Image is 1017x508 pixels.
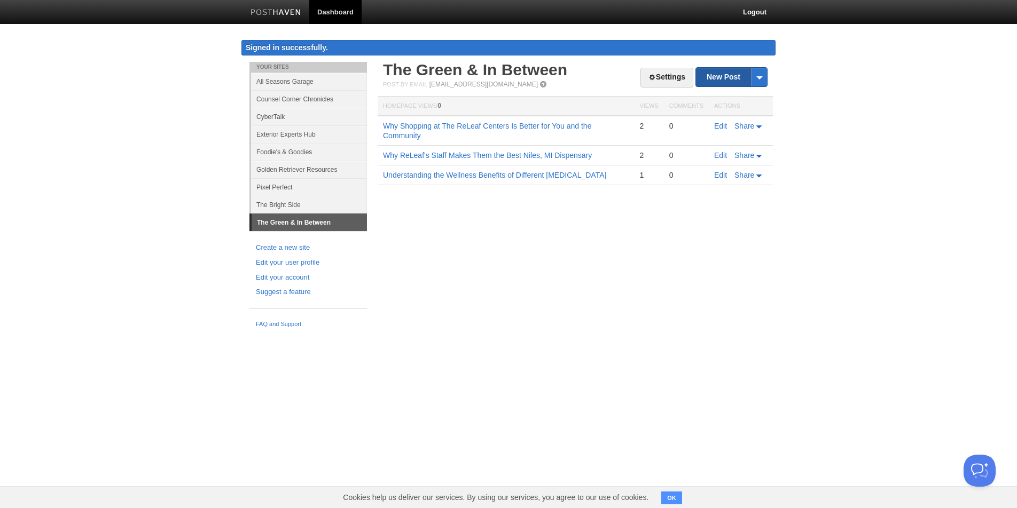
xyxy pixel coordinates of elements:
a: All Seasons Garage [251,73,367,90]
a: Settings [640,68,693,88]
th: Comments [664,97,709,116]
a: Pixel Perfect [251,178,367,196]
span: Share [734,122,754,130]
span: Cookies help us deliver our services. By using our services, you agree to our use of cookies. [332,487,659,508]
span: Post by Email [383,81,427,88]
th: Homepage Views [378,97,634,116]
img: Posthaven-bar [251,9,301,17]
button: OK [661,491,682,504]
a: Golden Retriever Resources [251,161,367,178]
a: Edit your user profile [256,257,361,268]
div: 0 [669,121,703,131]
a: Understanding the Wellness Benefits of Different [MEDICAL_DATA] [383,171,606,179]
div: 2 [639,150,658,160]
li: Your Sites [249,62,367,73]
a: Suggest a feature [256,287,361,298]
a: Edit [714,122,727,130]
iframe: Help Scout Beacon - Open [964,455,996,487]
div: 2 [639,121,658,131]
a: Edit [714,151,727,160]
a: CyberTalk [251,108,367,125]
a: FAQ and Support [256,320,361,329]
a: Edit your account [256,272,361,283]
a: The Green & In Between [383,61,567,78]
a: Edit [714,171,727,179]
a: The Bright Side [251,196,367,213]
div: 0 [669,150,703,160]
a: Counsel Corner Chronicles [251,90,367,108]
a: [EMAIL_ADDRESS][DOMAIN_NAME] [429,81,538,88]
span: Share [734,171,754,179]
a: Why Shopping at The ReLeaf Centers Is Better for You and the Community [383,122,591,140]
a: New Post [696,68,767,86]
th: Actions [709,97,773,116]
span: 0 [437,102,441,109]
div: Signed in successfully. [241,40,776,55]
a: The Green & In Between [252,214,367,231]
th: Views [634,97,663,116]
span: Share [734,151,754,160]
a: Create a new site [256,242,361,253]
div: 0 [669,170,703,180]
a: Exterior Experts Hub [251,125,367,143]
div: 1 [639,170,658,180]
a: Foodie's & Goodies [251,143,367,161]
a: Why ReLeaf's Staff Makes Them the Best Niles, MI Dispensary [383,151,592,160]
